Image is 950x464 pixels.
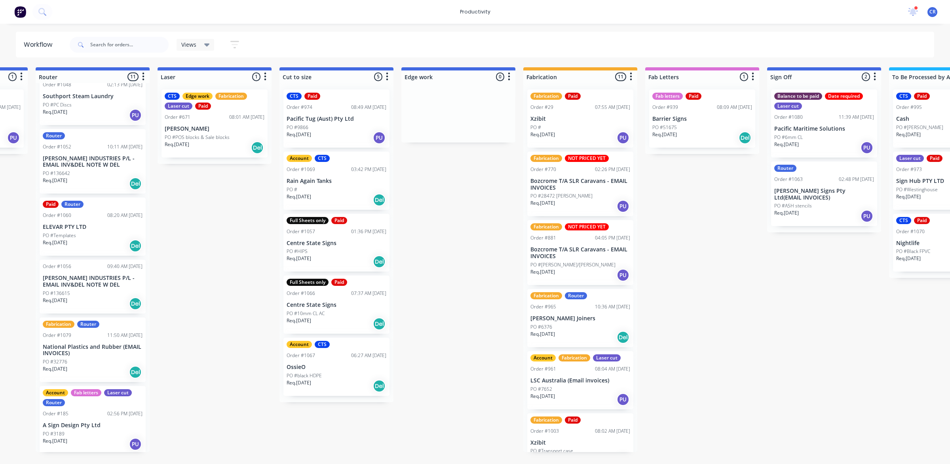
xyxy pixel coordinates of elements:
p: PO #Black FPVC [896,248,930,255]
div: Order #105609:40 AM [DATE][PERSON_NAME] INDUSTRIES P/L - EMAIL INV&DEL NOTE W DELPO #136615Req.[D... [40,260,146,314]
div: Fabrication [530,223,562,230]
div: FabricationRouterOrder #107911:50 AM [DATE]National Plastics and Rubber (EMAIL INVOICES)PO #32776... [40,318,146,382]
div: CTS [287,93,302,100]
div: CTS [896,93,911,100]
p: Req. [DATE] [287,255,311,262]
p: Southport Steam Laundry [43,93,142,100]
p: Req. [DATE] [530,268,555,276]
div: Order #185 [43,410,68,417]
div: Paid [43,201,59,208]
p: Req. [DATE] [774,209,799,217]
div: FabricationNOT PRICED YETOrder #88104:05 PM [DATE]Bozcrome T/A SLR Caravans - EMAIL INVOICESPO #[... [527,220,633,285]
div: Router [77,321,99,328]
div: Fabrication [559,354,590,361]
div: Del [373,194,386,206]
div: PU [129,438,142,451]
p: PO #black HDPE [287,372,322,379]
div: FabricationPaidOrder #2907:55 AM [DATE]XzibitPO #Req.[DATE]PU [527,89,633,148]
input: Search for orders... [90,37,169,53]
div: Paid [914,93,930,100]
div: Order #939 [652,104,678,111]
p: [PERSON_NAME] INDUSTRIES P/L - EMAIL INV&DEL NOTE W DEL [43,155,142,169]
p: PO #6mm CL [774,134,803,141]
p: Req. [DATE] [165,141,189,148]
div: Order #1003 [530,428,559,435]
div: Order #1056 [43,263,71,270]
p: Req. [DATE] [774,141,799,148]
div: Balance to be paid [774,93,822,100]
p: Barrier Signs [652,116,752,122]
p: PO #10mm CL AC [287,310,325,317]
div: Order #1063 [774,176,803,183]
div: 02:13 PM [DATE] [107,81,142,88]
div: NOT PRICED YET [565,155,609,162]
div: Order #104802:13 PM [DATE]Southport Steam LaundryPO #PC DiscsReq.[DATE]PU [40,67,146,125]
p: PO #3189 [43,430,65,437]
p: PO # [287,186,297,193]
div: Balance to be paidDate requiredLaser cutOrder #108011:39 AM [DATE]Pacific Maritime SolutionsPO #6... [771,89,877,158]
p: LSC Australia (Email invoices) [530,377,630,384]
div: Account [287,341,312,348]
p: PO #ASH stencils [774,202,812,209]
div: Del [373,318,386,330]
div: Date required [825,93,863,100]
div: FabricationRouterOrder #96510:36 AM [DATE][PERSON_NAME] JoinersPO #6376Req.[DATE]Del [527,289,633,347]
p: [PERSON_NAME] INDUSTRIES P/L - EMAIL INV&DEL NOTE W DEL [43,275,142,288]
div: 03:42 PM [DATE] [351,166,386,173]
div: Del [129,366,142,378]
p: Rain Again Tanks [287,178,386,184]
div: Paid [565,93,581,100]
p: Req. [DATE] [43,365,67,373]
div: FabricationNOT PRICED YETOrder #77002:26 PM [DATE]Bozcrome T/A SLR Caravans - EMAIL INVOICESPO #2... [527,152,633,217]
div: Fabrication [530,155,562,162]
p: PO #136642 [43,170,70,177]
p: PO #Transport case [530,447,573,454]
p: Req. [DATE] [530,131,555,138]
p: Bozcrome T/A SLR Caravans - EMAIL INVOICES [530,178,630,191]
p: Req. [DATE] [43,239,67,246]
div: AccountCTSOrder #106903:42 PM [DATE]Rain Again TanksPO #Req.[DATE]Del [283,152,389,210]
div: Account [530,354,556,361]
p: Req. [DATE] [530,393,555,400]
div: AccountFabricationLaser cutOrder #96108:04 AM [DATE]LSC Australia (Email invoices)PO #7652Req.[DA... [527,351,633,409]
div: 02:56 PM [DATE] [107,410,142,417]
p: [PERSON_NAME] [165,126,264,132]
div: Order #1052 [43,143,71,150]
div: Laser cut [593,354,621,361]
div: Del [617,331,629,344]
div: PU [7,131,20,144]
div: Order #1067 [287,352,315,359]
div: RouterOrder #105210:11 AM [DATE][PERSON_NAME] INDUSTRIES P/L - EMAIL INV&DEL NOTE W DELPO #136642... [40,129,146,194]
p: [PERSON_NAME] Signs Pty Ltd(EMAIL INVOICES) [774,188,874,201]
p: ELEVAR PTY LTD [43,224,142,230]
p: Req. [DATE] [43,177,67,184]
div: PU [617,131,629,144]
span: Views [181,40,196,49]
div: RouterOrder #106302:48 PM [DATE][PERSON_NAME] Signs Pty Ltd(EMAIL INVOICES)PO #ASH stencilsReq.[D... [771,162,877,226]
p: PO #136615 [43,290,70,297]
div: Del [373,380,386,392]
div: 07:37 AM [DATE] [351,290,386,297]
p: PO #32776 [43,358,67,365]
p: Req. [DATE] [43,108,67,116]
p: Pacific Maritime Solutions [774,126,874,132]
div: 10:36 AM [DATE] [595,303,630,310]
div: 09:40 AM [DATE] [107,263,142,270]
div: Laser cut [165,103,192,110]
div: Del [251,141,264,154]
div: Paid [195,103,211,110]
p: Req. [DATE] [530,200,555,207]
div: Order #974 [287,104,312,111]
p: PO #HIPS [287,248,308,255]
div: Order #961 [530,365,556,373]
p: PO #Westinghouse [896,186,938,193]
p: Req. [DATE] [896,131,921,138]
p: PO #PC Discs [43,101,72,108]
div: PU [129,109,142,122]
div: CTSPaidOrder #97408:49 AM [DATE]Pacific Tug (Aust) Pty LtdPO #9866Req.[DATE]PU [283,89,389,148]
p: Req. [DATE] [287,131,311,138]
p: PO #6376 [530,323,552,331]
div: Order #1069 [287,166,315,173]
p: PO #51675 [652,124,677,131]
div: 04:05 PM [DATE] [595,234,630,242]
